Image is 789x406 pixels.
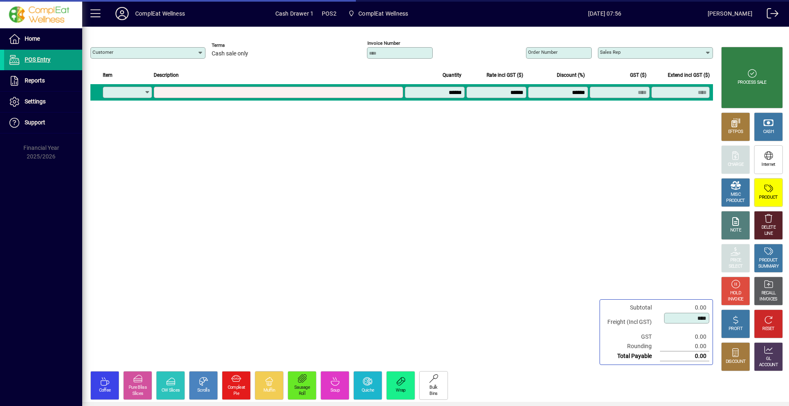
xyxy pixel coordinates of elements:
a: Support [4,112,82,133]
div: DELETE [761,225,775,231]
span: Description [154,71,179,80]
div: EFTPOS [728,129,743,135]
span: POS Entry [25,56,51,63]
div: Sausage [294,385,310,391]
div: PROFIT [729,326,743,332]
span: ComplEat Wellness [345,6,411,21]
span: Settings [25,98,46,105]
div: Scrolls [197,388,210,394]
span: Reports [25,77,45,84]
td: 0.00 [660,351,709,361]
div: Bins [429,391,437,397]
div: Bulk [429,385,437,391]
span: POS2 [322,7,337,20]
td: Rounding [603,342,660,351]
a: Reports [4,71,82,91]
div: CASH [763,129,774,135]
td: 0.00 [660,342,709,351]
div: SELECT [729,264,743,270]
span: Rate incl GST ($) [487,71,523,80]
div: [PERSON_NAME] [708,7,752,20]
div: MISC [731,192,741,198]
td: 0.00 [660,332,709,342]
td: Subtotal [603,303,660,312]
span: Quantity [443,71,461,80]
span: Extend incl GST ($) [668,71,710,80]
a: Settings [4,92,82,112]
div: Roll [299,391,305,397]
div: ACCOUNT [759,362,778,368]
div: DISCOUNT [726,359,745,365]
span: [DATE] 07:56 [502,7,708,20]
td: Total Payable [603,351,660,361]
div: PRODUCT [759,195,777,201]
div: ComplEat Wellness [135,7,185,20]
a: Home [4,29,82,49]
div: Wrap [396,388,405,394]
td: GST [603,332,660,342]
div: PRICE [730,257,741,264]
div: Pie [233,391,239,397]
div: SUMMARY [758,264,779,270]
div: PRODUCT [759,257,777,264]
div: HOLD [730,290,741,296]
button: Profile [109,6,135,21]
div: CHARGE [728,162,744,168]
mat-label: Order number [528,49,558,55]
span: Cash sale only [212,50,248,57]
div: Compleat [228,385,245,391]
mat-label: Invoice number [367,40,400,46]
mat-label: Customer [92,49,113,55]
span: Item [103,71,113,80]
td: Freight (Incl GST) [603,312,660,332]
div: Pure Bliss [129,385,147,391]
div: NOTE [730,227,741,234]
div: Coffee [99,388,111,394]
div: PRODUCT [726,198,745,204]
div: INVOICES [759,296,777,303]
div: RESET [762,326,775,332]
div: RECALL [761,290,776,296]
span: ComplEat Wellness [358,7,408,20]
div: Soup [330,388,339,394]
div: Quiche [362,388,374,394]
div: Slices [132,391,143,397]
a: Logout [761,2,779,28]
div: Muffin [263,388,275,394]
div: CW Slices [161,388,180,394]
div: GL [766,356,771,362]
span: Support [25,119,45,126]
mat-label: Sales rep [600,49,621,55]
td: 0.00 [660,303,709,312]
span: GST ($) [630,71,646,80]
span: Home [25,35,40,42]
span: Terms [212,43,261,48]
div: LINE [764,231,773,237]
span: Discount (%) [557,71,585,80]
span: Cash Drawer 1 [275,7,314,20]
div: Internet [761,162,775,168]
div: INVOICE [728,296,743,303]
div: PROCESS SALE [738,80,766,86]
